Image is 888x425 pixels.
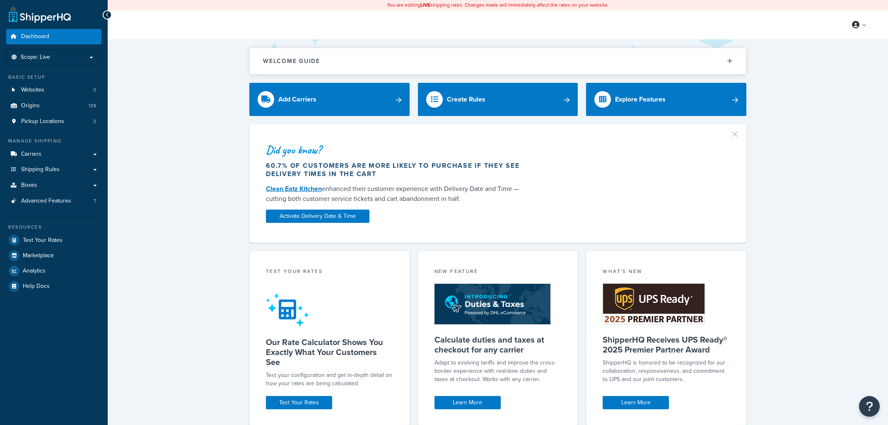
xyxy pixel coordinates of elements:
[6,114,101,129] li: Pickup Locations
[266,184,528,204] div: enhanced their customer experience with Delivery Date and Time — cutting both customer service ti...
[21,87,44,94] span: Websites
[278,94,316,105] div: Add Carriers
[6,98,101,113] a: Origins129
[21,54,50,61] span: Scope: Live
[266,337,393,367] h5: Our Rate Calculator Shows You Exactly What Your Customers See
[23,237,63,244] span: Test Your Rates
[266,371,393,388] div: Test your configuration and get in-depth detail on how your rates are being calculated.
[6,224,101,231] div: Resources
[434,335,562,355] h5: Calculate duties and taxes at checkout for any carrier
[6,162,101,177] a: Shipping Rules
[250,48,746,74] button: Welcome Guide
[6,193,101,209] a: Advanced Features7
[93,87,96,94] span: 3
[6,29,101,44] a: Dashboard
[6,233,101,248] a: Test Your Rates
[21,182,37,189] span: Boxes
[418,83,578,116] a: Create Rules
[6,74,101,81] div: Basic Setup
[266,162,528,178] div: 60.7% of customers are more likely to purchase if they see delivery times in the cart
[6,98,101,113] li: Origins
[615,94,666,105] div: Explore Features
[94,198,96,205] span: 7
[434,359,562,384] p: Adapt to evolving tariffs and improve the cross-border experience with real-time duties and taxes...
[23,252,54,259] span: Marketplace
[586,83,746,116] a: Explore Features
[266,144,528,156] div: Did you know?
[6,193,101,209] li: Advanced Features
[6,138,101,145] div: Manage Shipping
[21,151,41,158] span: Carriers
[603,396,669,409] a: Learn More
[266,396,332,409] a: Test Your Rates
[603,335,730,355] h5: ShipperHQ Receives UPS Ready® 2025 Premier Partner Award
[23,268,46,275] span: Analytics
[6,178,101,193] a: Boxes
[447,94,485,105] div: Create Rules
[266,268,393,277] div: Test your rates
[420,1,430,9] b: LIVE
[6,248,101,263] a: Marketplace
[6,82,101,98] a: Websites3
[93,118,96,125] span: 2
[21,166,60,173] span: Shipping Rules
[23,283,50,290] span: Help Docs
[266,184,322,193] a: Clean Eatz Kitchen
[266,210,369,223] a: Activate Delivery Date & Time
[21,198,71,205] span: Advanced Features
[6,82,101,98] li: Websites
[21,33,49,40] span: Dashboard
[21,118,64,125] span: Pickup Locations
[859,396,880,417] button: Open Resource Center
[249,83,410,116] a: Add Carriers
[89,102,96,109] span: 129
[21,102,40,109] span: Origins
[6,114,101,129] a: Pickup Locations2
[6,263,101,278] a: Analytics
[6,279,101,294] a: Help Docs
[603,359,730,384] p: ShipperHQ is honored to be recognized for our collaboration, responsiveness, and commitment to UP...
[603,268,730,277] div: What's New
[434,268,562,277] div: New Feature
[434,396,501,409] a: Learn More
[263,58,320,64] h2: Welcome Guide
[6,147,101,162] a: Carriers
